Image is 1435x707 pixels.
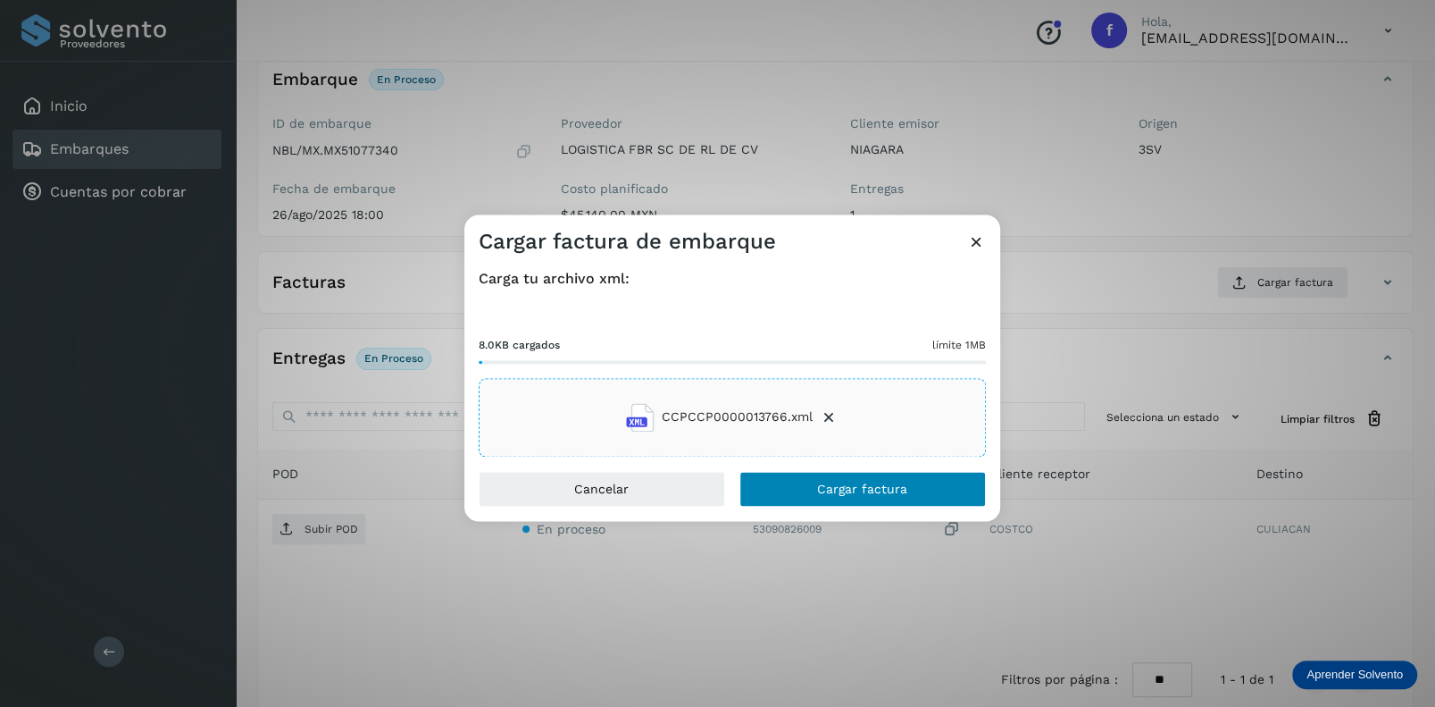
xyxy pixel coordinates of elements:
[817,483,907,495] span: Cargar factura
[479,229,776,255] h3: Cargar factura de embarque
[1306,668,1403,682] p: Aprender Solvento
[479,471,725,507] button: Cancelar
[1292,661,1417,689] div: Aprender Solvento
[932,337,986,353] span: límite 1MB
[662,408,813,427] span: CCPCCP0000013766.xml
[574,483,629,495] span: Cancelar
[479,337,560,353] span: 8.0KB cargados
[479,270,986,287] h4: Carga tu archivo xml:
[739,471,986,507] button: Cargar factura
